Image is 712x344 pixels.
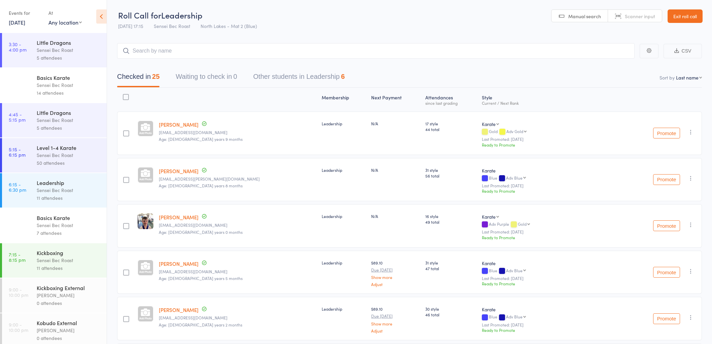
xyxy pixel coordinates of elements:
[159,315,317,320] small: bhavikap@hotmail.com
[9,76,27,87] time: 4:00 - 4:45 pm
[37,249,101,256] div: Kickboxing
[506,314,523,319] div: Adv Blue
[37,264,101,272] div: 11 attendees
[159,130,317,135] small: asayres@bigpond.com
[625,13,655,20] span: Scanner input
[482,183,622,188] small: Last Promoted: [DATE]
[233,73,237,80] div: 0
[506,129,523,133] div: Adv Gold
[425,173,476,179] span: 56 total
[371,268,420,272] small: Due [DATE]
[482,222,622,227] div: Adv Purple
[9,182,26,192] time: 6:15 - 6:30 pm
[482,281,622,286] div: Ready to Promote
[9,19,25,26] a: [DATE]
[664,44,702,58] button: CSV
[482,314,622,320] div: Blue
[482,276,622,281] small: Last Promoted: [DATE]
[37,291,101,299] div: [PERSON_NAME]
[506,268,523,273] div: Adv Blue
[482,213,496,220] div: Karate
[482,137,622,142] small: Last Promoted: [DATE]
[506,176,523,180] div: Adv Blue
[425,167,476,173] span: 31 style
[371,329,420,333] a: Adjust
[482,167,622,174] div: Karate
[159,306,199,313] a: [PERSON_NAME]
[159,229,243,235] span: Age: [DEMOGRAPHIC_DATA] years 0 months
[322,306,366,312] div: Leadership
[482,268,622,274] div: Blue
[152,73,159,80] div: 25
[425,101,476,105] div: since last grading
[425,260,476,265] span: 31 style
[425,312,476,317] span: 46 total
[37,299,101,307] div: 0 attendees
[668,9,703,23] a: Exit roll call
[482,327,622,333] div: Ready to Promote
[653,220,680,231] button: Promote
[37,229,101,237] div: 7 attendees
[425,219,476,225] span: 49 total
[159,121,199,128] a: [PERSON_NAME]
[482,121,496,127] div: Karate
[176,69,237,87] button: Waiting to check in0
[37,256,101,264] div: Sensei Bec Roast
[371,321,420,326] a: Show more
[2,278,107,313] a: 9:00 -10:00 pmKickboxing External[PERSON_NAME]0 attendees
[322,121,366,126] div: Leadership
[159,214,199,221] a: [PERSON_NAME]
[9,287,28,298] time: 9:00 - 10:00 pm
[37,319,101,326] div: Kobudo External
[2,103,107,137] a: 4:45 -5:15 pmLittle DragonsSensei Bec Roast5 attendees
[322,213,366,219] div: Leadership
[341,73,345,80] div: 6
[9,41,27,52] time: 3:30 - 4:00 pm
[9,322,28,333] time: 9:00 - 10:00 pm
[37,89,101,97] div: 14 attendees
[159,260,199,267] a: [PERSON_NAME]
[482,176,622,181] div: Blue
[368,91,423,108] div: Next Payment
[37,221,101,229] div: Sensei Bec Roast
[159,223,317,227] small: chrisclarke33@hotmail.com.au
[322,260,366,265] div: Leadership
[482,306,622,313] div: Karate
[159,177,317,181] small: martinique.caccamo@gmail.com
[425,121,476,126] span: 17 style
[425,213,476,219] span: 16 style
[653,267,680,278] button: Promote
[653,313,680,324] button: Promote
[371,306,420,333] div: $89.10
[117,69,159,87] button: Checked in25
[425,126,476,132] span: 44 total
[482,322,622,327] small: Last Promoted: [DATE]
[425,265,476,271] span: 47 total
[653,174,680,185] button: Promote
[482,260,622,267] div: Karate
[118,9,161,21] span: Roll Call for
[159,275,243,281] span: Age: [DEMOGRAPHIC_DATA] years 5 months
[48,7,82,19] div: At
[2,208,107,243] a: 6:30 -7:15 pmBasics KarateSensei Bec Roast7 attendees
[37,46,101,54] div: Sensei Bec Roast
[37,334,101,342] div: 0 attendees
[159,322,242,327] span: Age: [DEMOGRAPHIC_DATA] years 2 months
[2,33,107,67] a: 3:30 -4:00 pmLittle DragonsSensei Bec Roast5 attendees
[482,129,622,135] div: Gold
[37,194,101,202] div: 11 attendees
[48,19,82,26] div: Any location
[482,101,622,105] div: Current / Next Rank
[201,23,257,29] span: North Lakes - Mat 2 (Blue)
[319,91,368,108] div: Membership
[482,188,622,194] div: Ready to Promote
[37,326,101,334] div: [PERSON_NAME]
[117,43,635,59] input: Search by name
[2,68,107,102] a: 4:00 -4:45 pmBasics KarateSensei Bec Roast14 attendees
[37,179,101,186] div: Leadership
[676,74,699,81] div: Last name
[37,284,101,291] div: Kickboxing External
[37,39,101,46] div: Little Dragons
[479,91,625,108] div: Style
[37,151,101,159] div: Sensei Bec Roast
